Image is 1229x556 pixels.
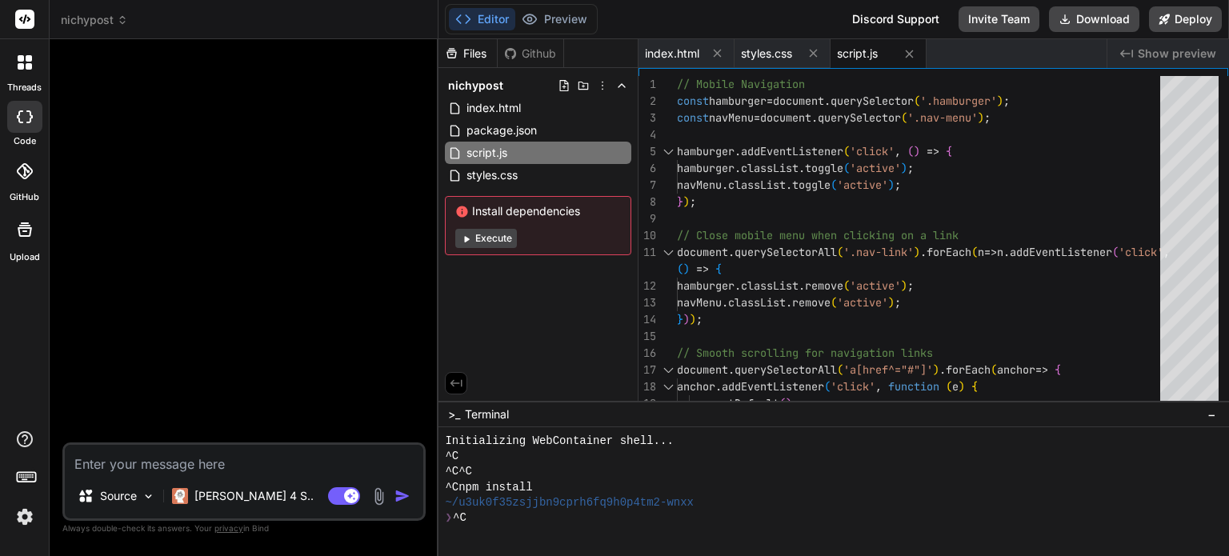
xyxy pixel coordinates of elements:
[658,378,679,395] div: Click to collapse the range.
[741,278,799,293] span: classList
[824,379,831,394] span: (
[1035,362,1048,377] span: =>
[683,262,690,276] span: )
[445,480,532,495] span: ^Cnpm install
[837,295,888,310] span: 'active'
[888,379,939,394] span: function
[100,488,137,504] p: Source
[895,178,901,192] span: ;
[194,488,314,504] p: [PERSON_NAME] 4 S..
[1003,94,1010,108] span: ;
[901,161,907,175] span: )
[901,110,907,125] span: (
[741,46,792,62] span: styles.css
[677,245,728,259] span: document
[805,278,843,293] span: remove
[639,362,656,378] div: 17
[722,379,824,394] span: addEventListener
[779,396,786,410] span: (
[677,194,683,209] span: }
[728,245,735,259] span: .
[741,161,799,175] span: classList
[843,144,850,158] span: (
[843,278,850,293] span: (
[971,379,978,394] span: {
[465,98,522,118] span: index.html
[677,110,709,125] span: const
[677,178,722,192] span: navMenu
[639,210,656,227] div: 9
[843,6,949,32] div: Discord Support
[465,166,519,185] span: styles.css
[914,245,920,259] span: )
[448,78,503,94] span: nichypost
[677,295,722,310] span: navMenu
[837,362,843,377] span: (
[677,144,735,158] span: hamburger
[735,161,741,175] span: .
[677,278,735,293] span: hamburger
[645,46,699,62] span: index.html
[939,362,946,377] span: .
[639,395,656,412] div: 19
[639,143,656,160] div: 5
[639,160,656,177] div: 6
[639,294,656,311] div: 13
[1138,46,1216,62] span: Show preview
[786,178,792,192] span: .
[445,434,673,449] span: Initializing WebContainer shell...
[754,110,760,125] span: =
[709,110,754,125] span: navMenu
[978,245,984,259] span: n
[946,144,952,158] span: {
[907,161,914,175] span: ;
[172,488,188,504] img: Claude 4 Sonnet
[639,227,656,244] div: 10
[895,144,901,158] span: ,
[907,144,914,158] span: (
[445,495,694,510] span: ~/u3uk0f35zsjjbn9cprh6fq9h0p4tm2-wnxx
[448,406,460,422] span: >_
[792,295,831,310] span: remove
[10,250,40,264] label: Upload
[933,362,939,377] span: )
[445,510,453,526] span: ❯
[142,490,155,503] img: Pick Models
[997,362,1035,377] span: anchor
[850,161,901,175] span: 'active'
[978,110,984,125] span: )
[1003,245,1010,259] span: .
[799,278,805,293] span: .
[455,203,621,219] span: Install dependencies
[465,143,509,162] span: script.js
[741,144,843,158] span: addEventListener
[792,396,799,410] span: ;
[920,94,997,108] span: '.hamburger'
[997,94,1003,108] span: )
[465,121,538,140] span: package.json
[843,245,914,259] span: '.nav-link'
[895,295,901,310] span: ;
[683,194,690,209] span: )
[445,464,472,479] span: ^C^C
[639,244,656,261] div: 11
[1207,406,1216,422] span: −
[843,362,933,377] span: 'a[href^="#"]'
[696,262,709,276] span: =>
[735,278,741,293] span: .
[959,6,1039,32] button: Invite Team
[677,77,805,91] span: // Mobile Navigation
[997,245,1003,259] span: n
[831,379,875,394] span: 'click'
[214,523,243,533] span: privacy
[1119,245,1163,259] span: 'click'
[728,295,786,310] span: classList
[11,503,38,530] img: settings
[722,178,728,192] span: .
[1204,402,1219,427] button: −
[7,81,42,94] label: threads
[837,178,888,192] span: 'active'
[498,46,563,62] div: Github
[639,328,656,345] div: 15
[728,362,735,377] span: .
